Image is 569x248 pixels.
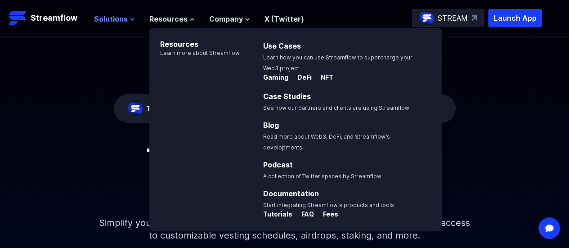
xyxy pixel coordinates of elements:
[146,103,375,114] div: Check eligibility and participate in the launch!
[149,14,195,24] button: Resources
[149,50,240,57] p: Learn more about Streamflow
[263,41,301,50] a: Use Cases
[263,104,409,111] span: See how our partners and clients are using Streamflow
[263,189,319,198] a: Documentation
[420,11,434,25] img: streamflow-logo-circle.png
[263,173,381,180] span: A collection of Twitter spaces by Streamflow
[31,12,77,24] p: Streamflow
[290,74,314,83] a: DeFi
[146,104,226,113] span: The ticker is STREAM:
[538,217,560,239] div: Open Intercom Messenger
[94,14,128,24] span: Solutions
[294,211,316,220] a: FAQ
[263,202,394,208] span: Start integrating Streamflow’s products and tools
[438,13,468,23] p: STREAM
[263,133,390,151] span: Read more about Web3, DeFi, and Streamflow’s developments
[471,15,477,21] img: top-right-arrow.svg
[488,9,542,27] button: Launch App
[263,121,279,130] a: Blog
[264,14,304,23] a: X (Twitter)
[149,14,188,24] span: Resources
[263,73,288,82] p: Gaming
[314,73,333,82] p: NFT
[294,210,314,219] p: FAQ
[263,92,311,101] a: Case Studies
[128,101,143,116] img: streamflow-logo-circle.png
[412,9,484,27] a: STREAM
[316,211,338,220] a: Fees
[149,28,240,50] p: Resources
[209,14,243,24] span: Company
[94,14,135,24] button: Solutions
[263,211,294,220] a: Tutorials
[9,9,27,27] img: Streamflow Logo
[263,74,290,83] a: Gaming
[314,74,333,83] a: NFT
[209,14,250,24] button: Company
[263,210,292,219] p: Tutorials
[290,73,312,82] p: DeFi
[9,9,85,27] a: Streamflow
[263,54,412,72] span: Learn how you can use Streamflow to supercharge your Web3 project
[82,144,487,202] h1: Token management infrastructure
[263,160,293,169] a: Podcast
